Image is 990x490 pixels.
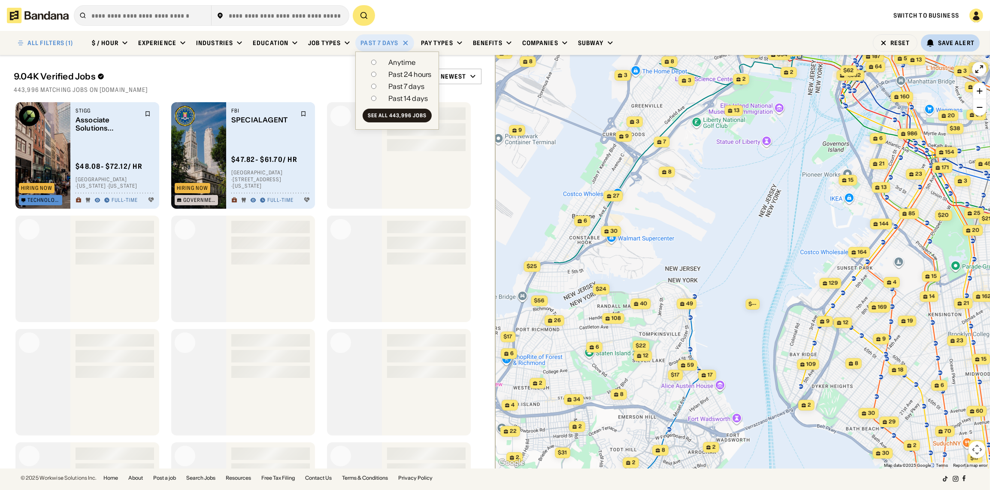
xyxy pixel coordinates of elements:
span: 64 [976,111,983,119]
span: 154 [945,149,954,156]
span: 4,582 [846,72,861,79]
div: Companies [522,39,558,47]
span: 2 [808,402,811,409]
span: 27 [613,192,620,200]
span: 15 [932,273,937,280]
a: Report a map error [953,463,987,468]
div: Pay Types [421,39,453,47]
div: Past 7 days [360,39,398,47]
span: $20 [938,212,949,218]
div: Hiring Now [177,186,208,191]
div: SPECIAL AGENT [231,116,295,124]
span: 2 [632,459,636,466]
span: 160 [900,93,910,100]
span: 171 [942,164,949,171]
a: Switch to Business [893,12,959,19]
div: 9.04K Verified Jobs [14,71,372,82]
a: Post a job [153,475,176,481]
div: $ 47.82 - $61.70 / hr [231,155,297,164]
span: 2 [913,442,917,449]
span: 3 [688,77,691,84]
a: Contact Us [305,475,332,481]
span: 8 [506,50,509,57]
span: $56 [534,297,545,304]
div: $ 48.08 - $72.12 / hr [76,162,142,171]
span: 2 [578,423,582,430]
div: © 2025 Workwise Solutions Inc. [21,475,97,481]
div: Technology [27,198,60,203]
a: Terms (opens in new tab) [936,463,948,468]
div: Full-time [112,197,138,204]
div: Save Alert [938,39,975,47]
span: 30 [882,450,890,457]
span: 9 [882,335,886,343]
span: 144 [880,220,889,228]
span: 3 [636,118,639,125]
span: 21 [964,300,969,307]
span: 21 [879,160,885,167]
span: $17 [971,455,979,461]
span: $62 [844,67,854,73]
a: Privacy Policy [398,475,433,481]
span: 8 [671,58,674,65]
span: 15 [975,83,980,91]
span: 8 [855,360,858,367]
span: 3 [963,67,967,75]
img: Google [497,457,526,469]
div: See all 443,996 jobs [368,113,426,118]
span: 2 [790,69,793,76]
img: FBI logo [175,106,195,126]
span: 9 [826,318,830,325]
span: 6 [584,217,587,225]
a: About [128,475,143,481]
span: $38 [950,125,960,131]
span: 164 [858,249,867,256]
span: 15 [848,177,854,184]
span: 30 [868,410,875,417]
div: Education [253,39,288,47]
a: Terms & Conditions [342,475,388,481]
div: [GEOGRAPHIC_DATA] · [US_STATE] · [US_STATE] [76,176,154,189]
span: 23 [915,170,922,178]
div: Benefits [473,39,503,47]
div: Newest [441,73,466,80]
span: 2 [516,454,519,461]
span: Map data ©2025 Google [884,463,931,468]
span: 6 [941,382,944,389]
span: 2 [742,76,746,83]
span: 13 [881,184,887,191]
div: Industries [196,39,233,47]
span: 8 [668,168,672,176]
span: 108 [612,315,621,322]
span: 6 [879,135,883,142]
div: Associate Solutions Engineer [76,116,139,132]
span: 20 [948,112,955,119]
img: Bandana logotype [7,8,69,23]
span: 12 [643,352,649,359]
div: $ / hour [92,39,118,47]
span: 129 [829,280,838,287]
span: 60 [976,408,984,415]
span: 13 [917,56,922,64]
span: 59 [687,362,694,369]
a: Home [103,475,118,481]
span: 3 [624,72,627,79]
span: 26 [554,317,561,324]
span: 18 [898,366,904,374]
span: 9 [625,133,629,140]
span: 34 [573,396,580,403]
span: 8 [620,391,624,398]
span: 8 [529,58,533,65]
div: [GEOGRAPHIC_DATA] · [STREET_ADDRESS] · [US_STATE] [231,170,310,190]
span: 23 [957,337,963,344]
span: $17 [671,371,680,378]
span: $24 [596,286,606,292]
span: 30 [611,228,618,235]
a: Free Tax Filing [261,475,295,481]
div: Hiring Now [21,186,52,191]
span: 3 [964,177,967,185]
span: 49 [686,300,693,307]
span: 70 [945,428,951,435]
div: Reset [890,40,910,46]
div: Job Types [308,39,341,47]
